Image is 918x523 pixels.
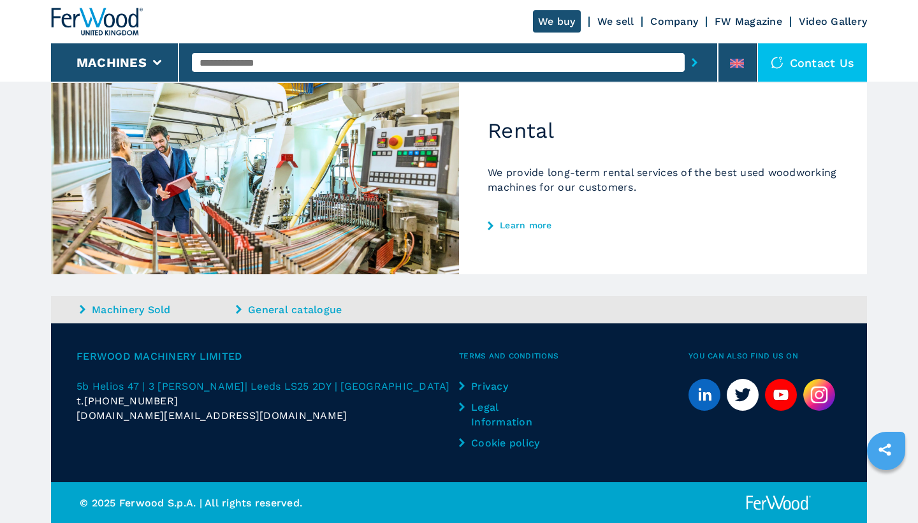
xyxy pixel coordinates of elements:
p: We provide long-term rental services of the best used woodworking machines for our customers. [488,165,838,195]
span: You can also find us on [688,349,841,364]
span: Terms and Conditions [459,349,688,364]
img: Instagram [803,379,835,411]
span: [PHONE_NUMBER] [84,394,178,408]
a: Video Gallery [799,15,867,27]
a: Privacy [459,379,548,394]
iframe: Chat [864,466,908,513]
a: Cookie policy [459,436,548,450]
p: © 2025 Ferwood S.p.A. | All rights reserved. [80,496,459,510]
img: Ferwood [51,8,143,36]
a: General catalogue [236,302,389,317]
a: Company [650,15,698,27]
a: Learn more [488,220,838,230]
span: Ferwood Machinery Limited [76,349,459,364]
a: youtube [765,379,797,411]
a: Legal Information [459,400,548,429]
a: We sell [597,15,634,27]
div: Contact us [758,43,868,82]
h2: Rental [488,118,838,144]
button: submit-button [685,48,704,77]
img: Rental [51,83,459,274]
div: t. [76,394,459,408]
a: twitter [727,379,759,411]
img: Contact us [771,56,783,69]
button: Machines [76,55,147,70]
a: Machinery Sold [80,302,233,317]
a: We buy [533,10,581,33]
a: linkedin [688,379,720,411]
a: 5b Helios 47 | 3 [PERSON_NAME]| Leeds LS25 2DY | [GEOGRAPHIC_DATA] [76,379,459,394]
a: sharethis [869,434,901,466]
a: FW Magazine [715,15,782,27]
span: | Leeds LS25 2DY | [GEOGRAPHIC_DATA] [245,380,450,392]
img: Ferwood [744,495,813,511]
span: [DOMAIN_NAME][EMAIL_ADDRESS][DOMAIN_NAME] [76,408,347,423]
span: 5b Helios 47 | 3 [PERSON_NAME] [76,380,245,392]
